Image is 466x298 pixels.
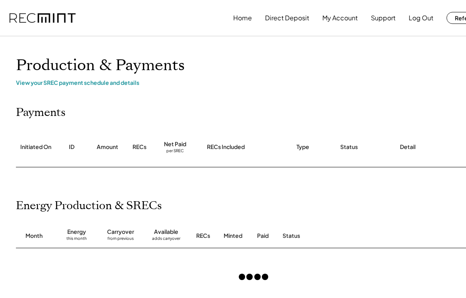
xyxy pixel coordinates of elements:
[196,232,210,240] div: RECs
[97,143,118,151] div: Amount
[164,140,186,148] div: Net Paid
[409,10,433,26] button: Log Out
[25,232,43,240] div: Month
[107,228,134,236] div: Carryover
[400,143,415,151] div: Detail
[67,228,86,236] div: Energy
[16,106,66,120] h2: Payments
[107,236,134,244] div: from previous
[257,232,269,240] div: Paid
[69,143,74,151] div: ID
[133,143,146,151] div: RECs
[207,143,245,151] div: RECs Included
[296,143,309,151] div: Type
[152,236,180,244] div: adds carryover
[322,10,358,26] button: My Account
[340,143,358,151] div: Status
[66,236,87,244] div: this month
[283,232,418,240] div: Status
[16,199,162,213] h2: Energy Production & SRECs
[371,10,396,26] button: Support
[224,232,242,240] div: Minted
[166,148,184,154] div: per SREC
[233,10,252,26] button: Home
[265,10,309,26] button: Direct Deposit
[154,228,178,236] div: Available
[20,143,51,151] div: Initiated On
[10,13,76,23] img: recmint-logotype%403x.png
